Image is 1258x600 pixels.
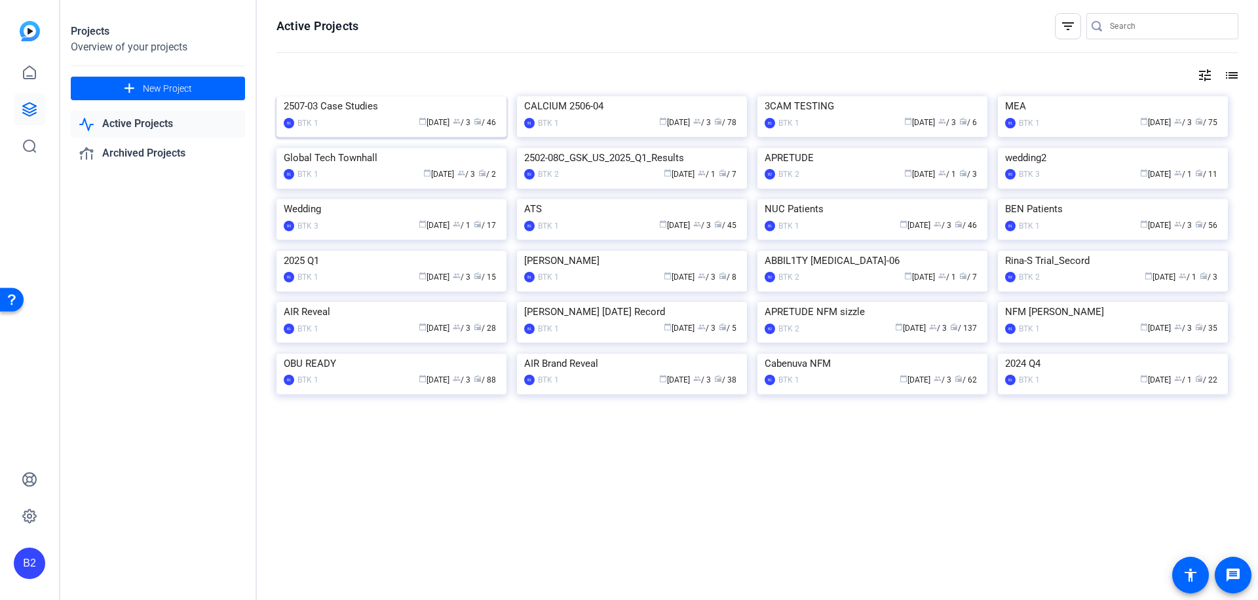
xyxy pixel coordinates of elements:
[959,169,967,177] span: radio
[938,169,946,177] span: group
[765,375,775,385] div: B1
[765,169,775,179] div: B2
[524,118,535,128] div: B1
[419,272,449,282] span: [DATE]
[1174,169,1182,177] span: group
[938,170,956,179] span: / 1
[664,324,695,333] span: [DATE]
[474,220,482,228] span: radio
[284,302,499,322] div: AIR Reveal
[1174,323,1182,331] span: group
[419,375,427,383] span: calendar_today
[1005,324,1016,334] div: B1
[1145,272,1175,282] span: [DATE]
[1019,322,1040,335] div: BTK 1
[659,221,690,230] span: [DATE]
[71,140,245,167] a: Archived Projects
[1140,375,1171,384] span: [DATE]
[955,221,977,230] span: / 46
[453,221,470,230] span: / 1
[524,251,740,271] div: [PERSON_NAME]
[14,548,45,579] div: B2
[419,221,449,230] span: [DATE]
[959,272,967,280] span: radio
[1223,67,1238,83] mat-icon: list
[659,375,690,384] span: [DATE]
[904,169,912,177] span: calendar_today
[524,302,740,322] div: [PERSON_NAME] [DATE] Record
[955,375,977,384] span: / 62
[478,170,496,179] span: / 2
[765,324,775,334] div: B2
[419,117,427,125] span: calendar_today
[714,375,722,383] span: radio
[474,375,496,384] span: / 88
[1195,170,1217,179] span: / 11
[453,272,470,282] span: / 3
[71,111,245,138] a: Active Projects
[297,219,318,233] div: BTK 3
[71,24,245,39] div: Projects
[453,375,470,384] span: / 3
[959,170,977,179] span: / 3
[895,323,903,331] span: calendar_today
[419,272,427,280] span: calendar_today
[778,322,799,335] div: BTK 2
[1005,96,1221,116] div: MEA
[1195,117,1203,125] span: radio
[1179,272,1196,282] span: / 1
[1140,118,1171,127] span: [DATE]
[1174,118,1192,127] span: / 3
[929,323,937,331] span: group
[659,118,690,127] span: [DATE]
[698,272,715,282] span: / 3
[698,169,706,177] span: group
[1005,118,1016,128] div: B1
[1174,220,1182,228] span: group
[284,324,294,334] div: B1
[693,117,701,125] span: group
[284,251,499,271] div: 2025 Q1
[284,199,499,219] div: Wedding
[693,221,711,230] span: / 3
[284,169,294,179] div: B1
[71,39,245,55] div: Overview of your projects
[1005,169,1016,179] div: B3
[1225,567,1241,583] mat-icon: message
[1174,117,1182,125] span: group
[1174,375,1182,383] span: group
[900,375,930,384] span: [DATE]
[714,117,722,125] span: radio
[284,354,499,373] div: OBU READY
[1019,271,1040,284] div: BTK 2
[938,272,946,280] span: group
[1145,272,1153,280] span: calendar_today
[959,117,967,125] span: radio
[1019,219,1040,233] div: BTK 1
[659,220,667,228] span: calendar_today
[900,375,907,383] span: calendar_today
[664,272,695,282] span: [DATE]
[904,117,912,125] span: calendar_today
[474,375,482,383] span: radio
[457,169,465,177] span: group
[765,354,980,373] div: Cabenuva NFM
[524,272,535,282] div: B1
[938,117,946,125] span: group
[284,118,294,128] div: B1
[765,118,775,128] div: B1
[474,118,496,127] span: / 46
[1183,567,1198,583] mat-icon: accessibility
[934,220,942,228] span: group
[904,118,935,127] span: [DATE]
[419,375,449,384] span: [DATE]
[474,117,482,125] span: radio
[1140,169,1148,177] span: calendar_today
[524,221,535,231] div: B1
[474,324,496,333] span: / 28
[524,199,740,219] div: ATS
[959,118,977,127] span: / 6
[419,323,427,331] span: calendar_today
[1195,324,1217,333] span: / 35
[904,272,912,280] span: calendar_today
